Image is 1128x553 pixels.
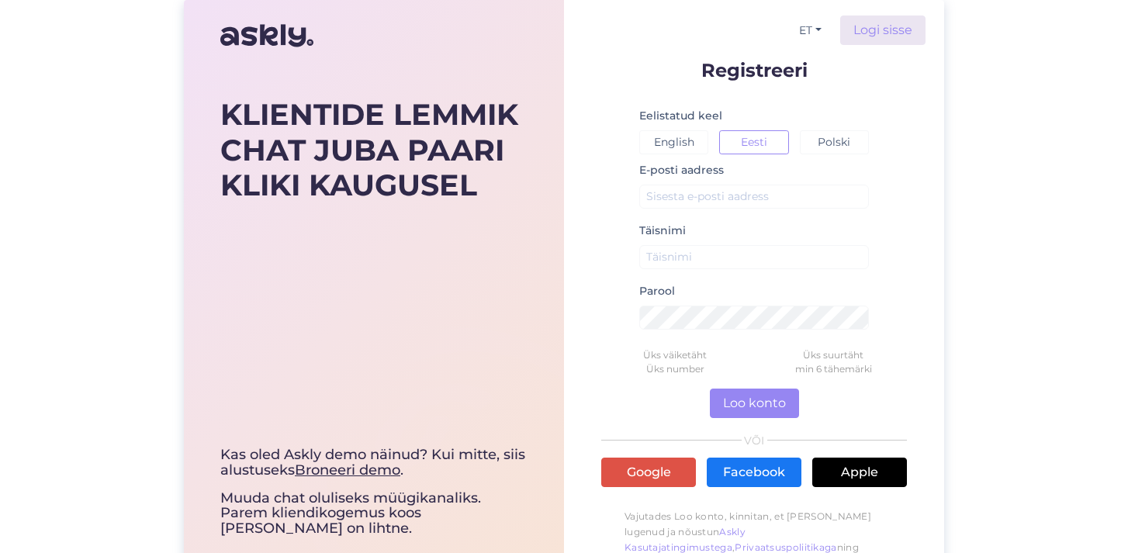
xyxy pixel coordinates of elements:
label: E-posti aadress [639,162,724,178]
label: Parool [639,283,675,299]
p: Registreeri [601,60,907,80]
input: Täisnimi [639,245,869,269]
label: Täisnimi [639,223,686,239]
a: Logi sisse [840,16,926,45]
a: Google [601,458,696,487]
button: Polski [800,130,869,154]
div: Üks väiketäht [596,348,754,362]
a: Apple [812,458,907,487]
input: Sisesta e-posti aadress [639,185,869,209]
button: Loo konto [710,389,799,418]
span: VÕI [742,435,767,446]
div: Muuda chat oluliseks müügikanaliks. Parem kliendikogemus koos [PERSON_NAME] on lihtne. [220,448,528,537]
a: Broneeri demo [295,461,400,479]
a: Facebook [707,458,801,487]
img: Askly [220,17,313,54]
a: Privaatsuspoliitikaga [735,541,836,553]
div: KLIENTIDE LEMMIK CHAT JUBA PAARI KLIKI KAUGUSEL [220,97,528,203]
div: Kas oled Askly demo näinud? Kui mitte, siis alustuseks . [220,448,528,479]
button: ET [793,19,828,42]
button: Eesti [719,130,788,154]
button: English [639,130,708,154]
div: Üks suurtäht [754,348,912,362]
div: min 6 tähemärki [754,362,912,376]
label: Eelistatud keel [639,108,722,124]
div: Üks number [596,362,754,376]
